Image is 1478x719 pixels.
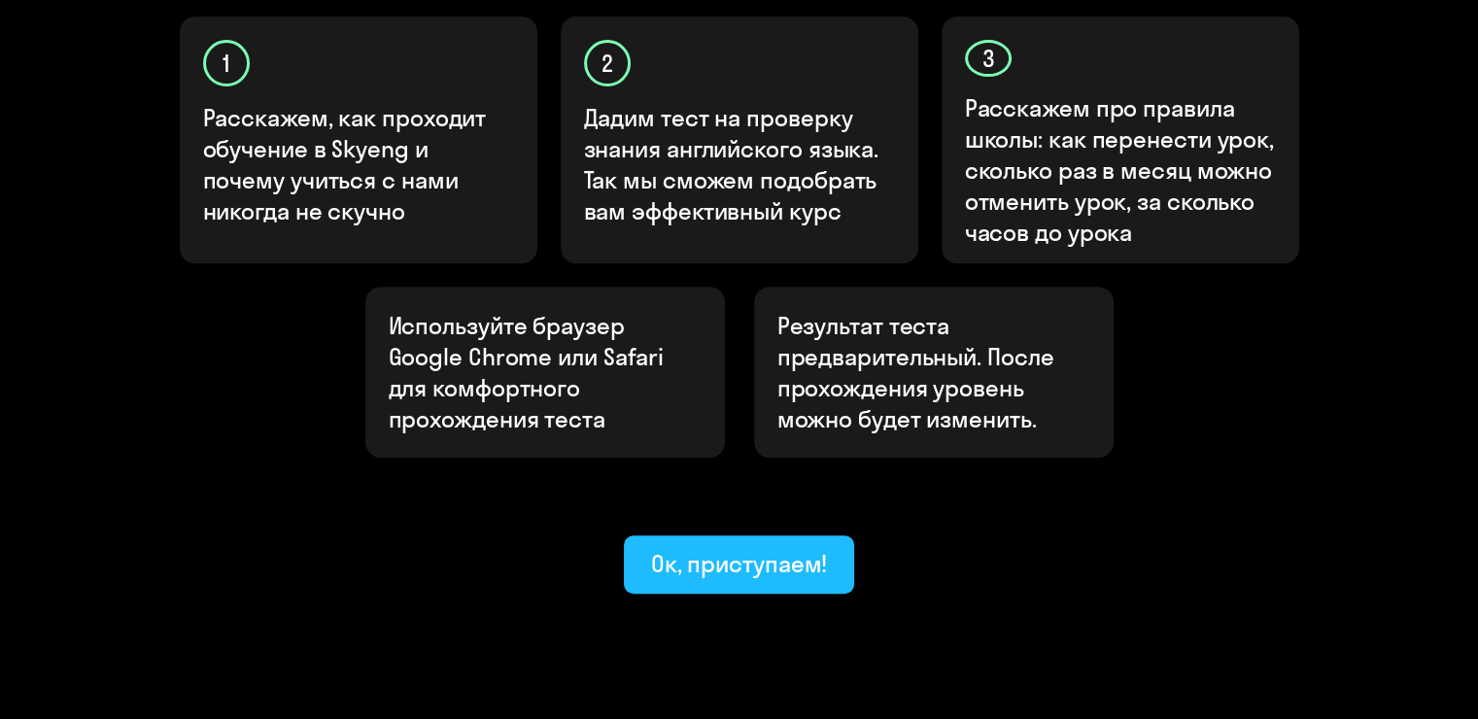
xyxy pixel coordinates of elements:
div: 1 [203,40,250,86]
div: 2 [584,40,631,86]
p: Дадим тест на проверку знания английского языка. Так мы сможем подобрать вам эффективный курс [584,102,897,226]
p: Расскажем про правила школы: как перенести урок, сколько раз в месяц можно отменить урок, за скол... [965,92,1278,248]
div: 3 [965,40,1012,77]
p: Результат теста предварительный. После прохождения уровень можно будет изменить. [777,310,1090,434]
div: Ок, приступаем! [651,548,828,579]
button: Ок, приступаем! [624,535,855,594]
p: Расскажем, как проходит обучение в Skyeng и почему учиться с нами никогда не скучно [203,102,516,226]
p: Используйте браузер Google Chrome или Safari для комфортного прохождения теста [389,310,702,434]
